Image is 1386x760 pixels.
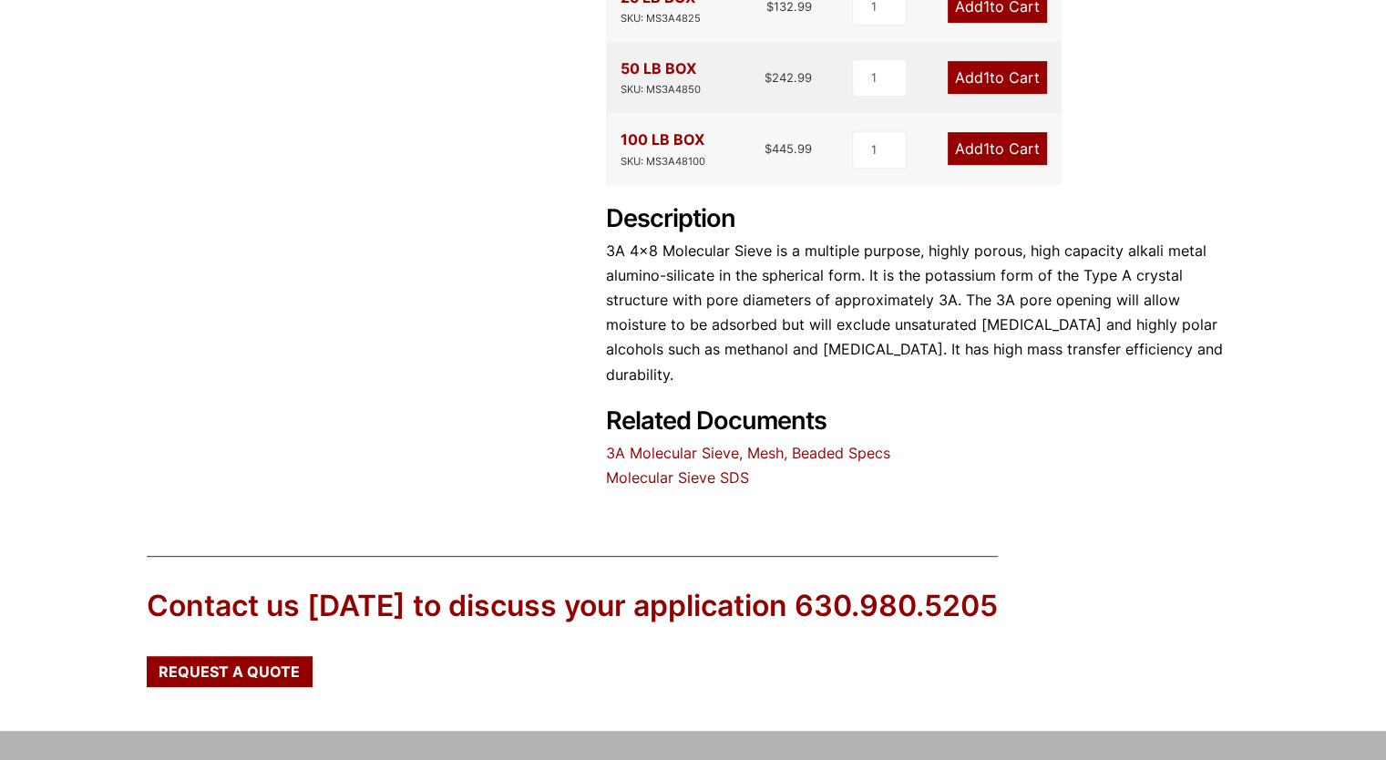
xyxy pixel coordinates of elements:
div: Contact us [DATE] to discuss your application 630.980.5205 [147,586,998,627]
span: $ [765,70,772,85]
a: Request a Quote [147,656,313,687]
span: $ [765,141,772,156]
p: 3A 4×8 Molecular Sieve is a multiple purpose, highly porous, high capacity alkali metal alumino-s... [606,239,1240,387]
div: SKU: MS3A4850 [621,81,701,98]
a: Add1to Cart [948,61,1047,94]
div: SKU: MS3A48100 [621,153,705,170]
h2: Description [606,204,1240,234]
div: 50 LB BOX [621,56,701,98]
div: 100 LB BOX [621,128,705,169]
a: Add1to Cart [948,132,1047,165]
span: 1 [983,139,990,158]
div: SKU: MS3A4825 [621,10,701,27]
span: 1 [983,68,990,87]
a: Molecular Sieve SDS [606,468,749,487]
a: 3A Molecular Sieve, Mesh, Beaded Specs [606,444,890,462]
bdi: 445.99 [765,141,812,156]
span: Request a Quote [159,664,300,679]
bdi: 242.99 [765,70,812,85]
